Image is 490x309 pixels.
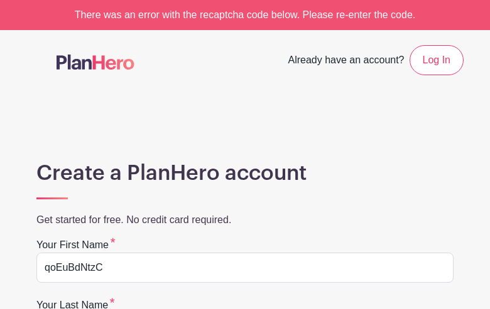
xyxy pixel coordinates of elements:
[288,48,405,75] span: Already have an account?
[36,212,454,228] p: Get started for free. No credit card required.
[57,55,134,70] img: logo-507f7623f17ff9eddc593b1ce0a138ce2505c220e1c5a4e2b4648c50719b7d32.svg
[36,160,454,186] h1: Create a PlanHero account
[36,253,454,283] input: e.g. Julie
[36,238,116,253] label: Your first name
[410,45,464,75] a: Log In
